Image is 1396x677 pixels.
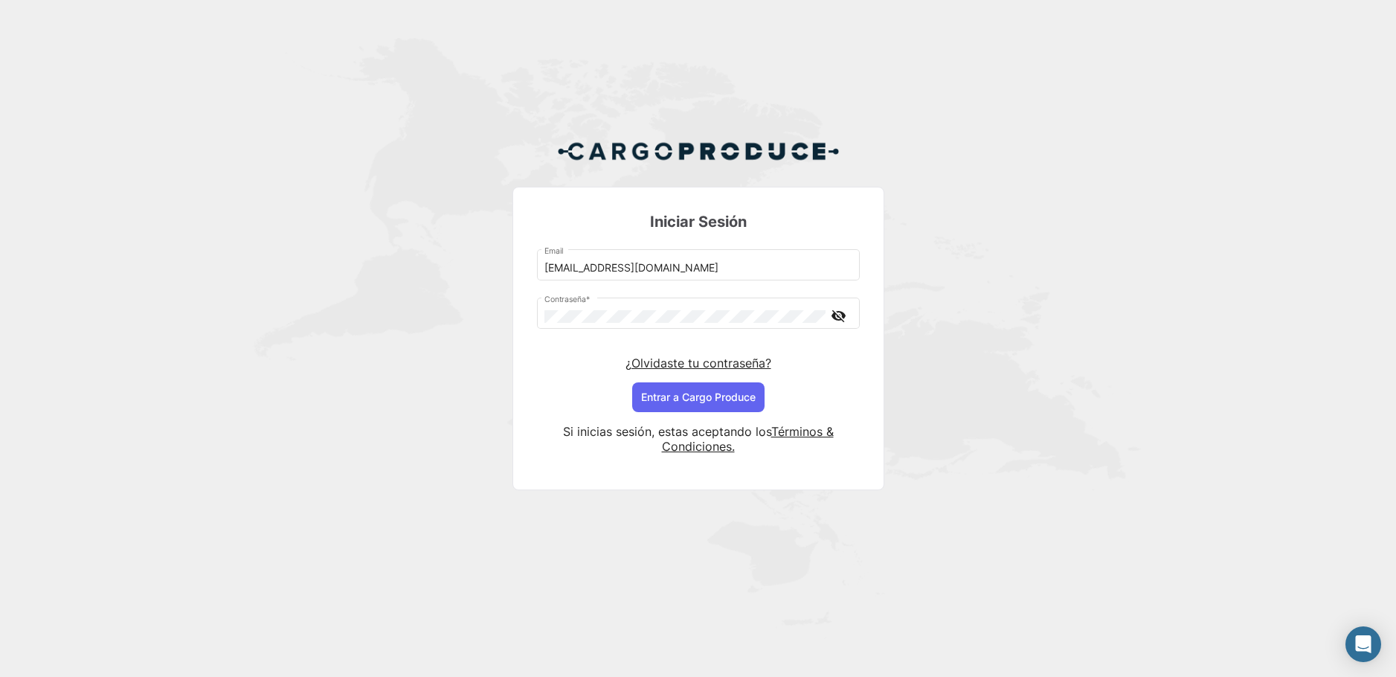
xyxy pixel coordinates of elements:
[563,424,771,439] span: Si inicias sesión, estas aceptando los
[632,382,765,412] button: Entrar a Cargo Produce
[625,356,771,370] a: ¿Olvidaste tu contraseña?
[537,211,860,232] h3: Iniciar Sesión
[830,307,848,325] mat-icon: visibility_off
[662,424,834,454] a: Términos & Condiciones.
[557,133,840,169] img: Cargo Produce Logo
[544,262,852,275] input: Email
[1345,626,1381,662] div: Abrir Intercom Messenger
